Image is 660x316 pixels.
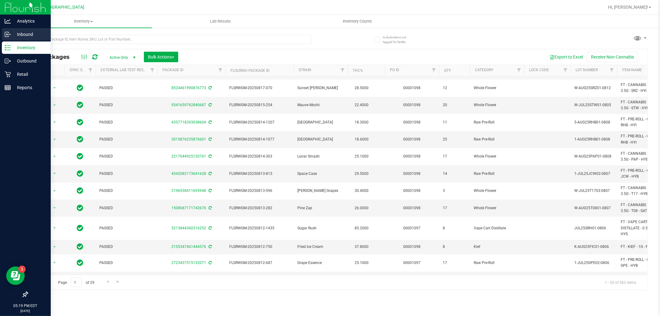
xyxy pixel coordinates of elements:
[171,154,206,158] a: 2217044925120761
[574,225,613,231] span: JUL25SRH01-0806
[51,84,58,92] span: select
[574,188,613,194] span: W-JUL25T1703-0807
[171,86,206,90] a: 8524461990876773
[229,171,290,177] span: FLSRWGM-20250813-815
[5,31,11,37] inline-svg: Inbound
[99,188,154,194] span: PASSED
[229,205,290,211] span: FLSRWGM-20250813-282
[85,65,96,76] a: Filter
[11,17,48,25] p: Analytics
[3,303,48,309] p: 05:19 PM EDT
[403,261,421,265] a: 00001097
[443,260,466,266] span: 17
[353,68,363,73] a: THC%
[77,152,84,161] span: In Sync
[297,85,344,91] span: Sunset [PERSON_NAME]
[335,19,381,24] span: Inventory Counts
[443,136,466,142] span: 25
[574,136,613,142] span: 1-AUG25RHB01-0808
[475,68,493,72] a: Category
[403,206,421,210] a: 00001098
[11,57,48,65] p: Outbound
[231,68,270,73] a: Flourish Package ID
[171,188,206,193] a: 2196938411695948
[15,19,152,24] span: Inventory
[208,188,212,193] span: Sync from Compliance System
[297,225,344,231] span: Sugar Rush
[70,68,93,72] a: Sync Status
[77,258,84,267] span: In Sync
[171,226,206,230] a: 5213844360316252
[32,54,76,60] span: All Packages
[147,65,157,76] a: Filter
[99,154,154,159] span: PASSED
[148,54,174,59] span: Bulk Actions
[171,120,206,124] a: 4357718393038604
[6,266,25,285] iframe: Resource center
[99,119,154,125] span: PASSED
[390,68,399,72] a: PO ID
[171,261,206,265] a: 2723437515132071
[443,205,466,211] span: 17
[297,205,344,211] span: Pine Zap
[474,85,520,91] span: Whole Flower
[297,119,344,125] span: [GEOGRAPHIC_DATA]
[229,244,290,250] span: FLSRWGM-20250812-750
[229,102,290,108] span: FLSRWGM-20250815-254
[443,188,466,194] span: 3
[51,243,58,251] span: select
[574,260,613,266] span: 1-JUL25GPE02-0806
[607,65,617,76] a: Filter
[474,205,520,211] span: Whole Flower
[229,260,290,266] span: FLSRWGM-20250812-687
[171,206,206,210] a: 1508687171742670
[297,102,344,108] span: Mauve Mochi
[99,205,154,211] span: PASSED
[99,244,154,250] span: PASSED
[574,102,613,108] span: W-JUL25STW01-0805
[11,84,48,91] p: Reports
[474,244,520,250] span: Kief
[229,136,290,142] span: FLSRWGM-20250814-1077
[162,68,183,72] a: Package ID
[5,84,11,91] inline-svg: Reports
[443,154,466,159] span: 17
[51,118,58,127] span: select
[229,119,290,125] span: FLSRWGM-20250814-1207
[11,71,48,78] p: Retail
[297,260,344,266] span: Grape Essence
[289,15,426,28] a: Inventory Counts
[443,102,466,108] span: 20
[429,65,439,76] a: Filter
[5,58,11,64] inline-svg: Outbound
[51,135,58,144] span: select
[474,171,520,177] span: Raw Pre-Roll
[208,120,212,124] span: Sync from Compliance System
[608,5,648,10] span: Hi, [PERSON_NAME]!
[297,171,344,177] span: Space Case
[297,154,344,159] span: Lunar Smash
[474,225,520,231] span: Vape Cart Distillate
[27,35,311,44] input: Search Package ID, Item Name, SKU, Lot or Part Number...
[99,171,154,177] span: PASSED
[403,171,421,176] a: 00001098
[99,102,154,108] span: PASSED
[574,85,613,91] span: W-AUG25SRZ01-0812
[5,18,11,24] inline-svg: Analytics
[229,188,290,194] span: FLSRWGM-20250813-596
[77,224,84,232] span: In Sync
[576,68,598,72] a: Lot Number
[352,204,372,213] span: 26.0000
[99,260,154,266] span: PASSED
[443,119,466,125] span: 11
[443,244,466,250] span: 8
[474,102,520,108] span: Whole Flower
[171,103,206,107] a: 9341659762840687
[208,154,212,158] span: Sync from Compliance System
[99,85,154,91] span: PASSED
[77,242,84,251] span: In Sync
[171,245,206,249] a: 2155347461444576
[560,65,571,76] a: Filter
[352,186,372,195] span: 30.4000
[514,65,524,76] a: Filter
